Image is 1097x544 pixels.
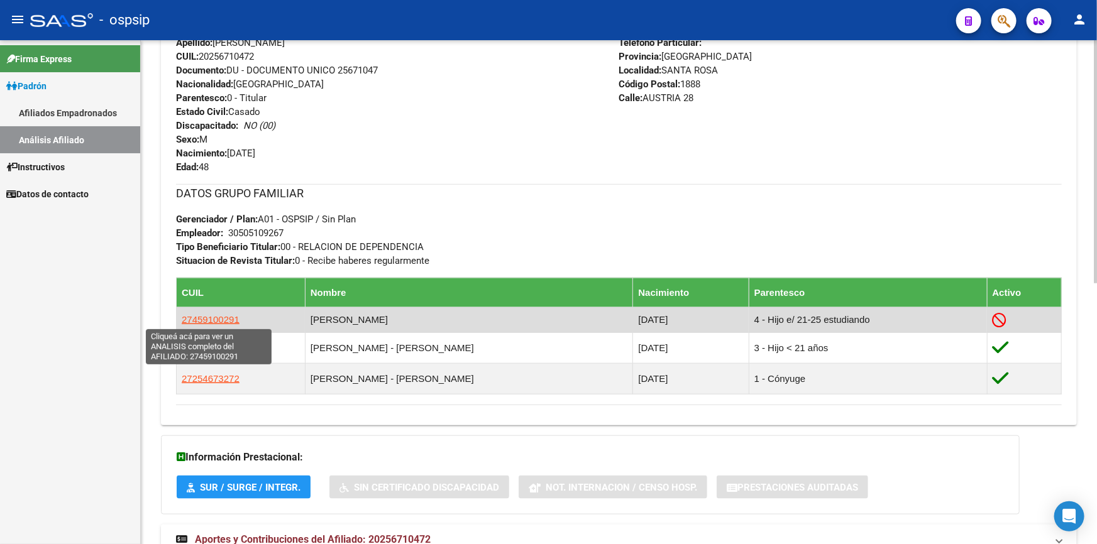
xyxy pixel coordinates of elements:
span: Not. Internacion / Censo Hosp. [546,482,697,493]
strong: Empleador: [176,227,223,239]
strong: Sexo: [176,134,199,145]
span: Firma Express [6,52,72,66]
td: [DATE] [633,307,749,332]
strong: Parentesco: [176,92,227,104]
strong: Apellido: [176,37,212,48]
strong: Localidad: [619,65,662,76]
span: SUR / SURGE / INTEGR. [200,482,300,493]
strong: Gerenciador / Plan: [176,214,258,225]
span: [GEOGRAPHIC_DATA] [619,51,752,62]
span: 27489836373 [182,342,240,353]
td: 3 - Hijo < 21 años [749,333,987,364]
strong: CUIL: [176,51,199,62]
strong: Calle: [619,92,643,104]
span: Sin Certificado Discapacidad [354,482,499,493]
span: 0 - Recibe haberes regularmente [176,255,429,266]
span: 1888 [619,79,701,90]
th: CUIL [177,278,306,307]
div: 30505109267 [228,226,284,240]
div: Open Intercom Messenger [1054,501,1084,531]
span: Casado [176,106,260,117]
h3: DATOS GRUPO FAMILIAR [176,185,1062,202]
strong: Teléfono Particular: [619,37,702,48]
span: 27254673272 [182,373,240,384]
mat-icon: menu [10,12,25,27]
span: Prestaciones Auditadas [737,482,858,493]
button: Not. Internacion / Censo Hosp. [519,476,707,499]
button: Sin Certificado Discapacidad [329,476,509,499]
strong: Provincia: [619,51,662,62]
span: AUSTRIA 28 [619,92,694,104]
strong: Estado Civil: [176,106,228,117]
mat-icon: person [1072,12,1087,27]
td: [PERSON_NAME] - [PERSON_NAME] [305,333,633,364]
strong: Documento: [176,65,226,76]
span: Datos de contacto [6,187,89,201]
td: 4 - Hijo e/ 21-25 estudiando [749,307,987,332]
span: A01 - OSPSIP / Sin Plan [176,214,356,225]
span: Instructivos [6,160,65,174]
td: [DATE] [633,364,749,394]
td: [PERSON_NAME] [305,307,633,332]
span: Padrón [6,79,47,93]
span: 48 [176,161,209,173]
span: 0 - Titular [176,92,267,104]
button: Prestaciones Auditadas [717,476,868,499]
strong: Nacionalidad: [176,79,233,90]
i: NO (00) [243,120,275,131]
button: SUR / SURGE / INTEGR. [177,476,311,499]
strong: Código Postal: [619,79,681,90]
span: DU - DOCUMENTO UNICO 25671047 [176,65,378,76]
span: SANTA ROSA [619,65,719,76]
h3: Información Prestacional: [177,449,1004,466]
strong: Discapacitado: [176,120,238,131]
span: [GEOGRAPHIC_DATA] [176,79,324,90]
span: 00 - RELACION DE DEPENDENCIA [176,241,424,253]
td: 1 - Cónyuge [749,364,987,394]
th: Nombre [305,278,633,307]
th: Parentesco [749,278,987,307]
strong: Nacimiento: [176,148,227,159]
span: 27459100291 [182,314,240,325]
td: [DATE] [633,333,749,364]
th: Nacimiento [633,278,749,307]
span: 20256710472 [176,51,254,62]
span: [PERSON_NAME] [176,37,285,48]
th: Activo [987,278,1061,307]
strong: Situacion de Revista Titular: [176,255,295,266]
span: [DATE] [176,148,255,159]
span: M [176,134,207,145]
span: - ospsip [99,6,150,34]
td: [PERSON_NAME] - [PERSON_NAME] [305,364,633,394]
strong: Tipo Beneficiario Titular: [176,241,280,253]
strong: Edad: [176,161,199,173]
